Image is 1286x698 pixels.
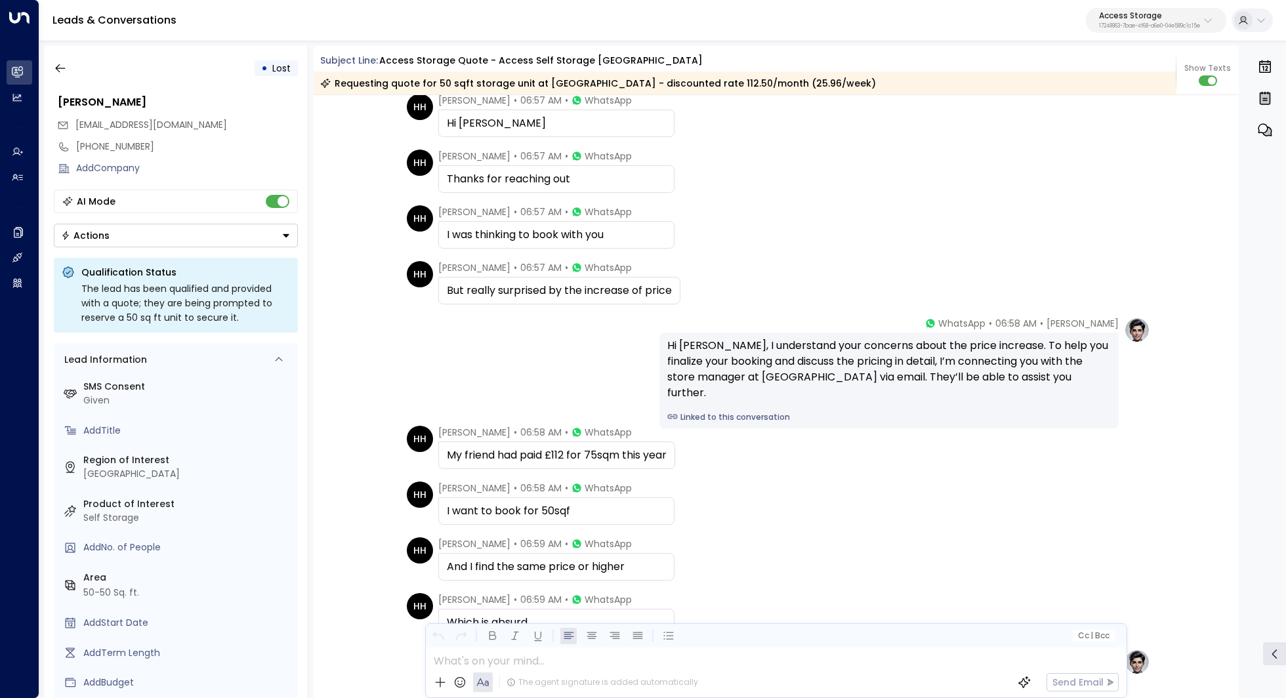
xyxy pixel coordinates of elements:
p: 17248963-7bae-4f68-a6e0-04e589c1c15e [1099,24,1200,29]
span: WhatsApp [585,205,632,218]
div: Lead Information [60,353,147,367]
span: • [514,94,517,107]
div: HH [407,261,433,287]
span: Lost [272,62,291,75]
div: AddBudget [83,676,293,689]
div: Hi [PERSON_NAME], I understand your concerns about the price increase. To help you finalize your ... [667,338,1111,401]
div: HH [407,205,433,232]
span: • [514,150,517,163]
span: • [565,150,568,163]
span: • [514,426,517,439]
span: • [514,537,517,550]
span: [PERSON_NAME] [438,261,510,274]
button: Actions [54,224,298,247]
span: • [565,593,568,606]
span: WhatsApp [585,94,632,107]
p: Access Storage [1099,12,1200,20]
span: WhatsApp [585,537,632,550]
button: Access Storage17248963-7bae-4f68-a6e0-04e589c1c15e [1086,8,1226,33]
label: SMS Consent [83,380,293,394]
span: Show Texts [1184,62,1231,74]
span: 06:58 AM [520,426,562,439]
div: My friend had paid £112 for 75sqm this year [447,447,667,463]
label: Region of Interest [83,453,293,467]
button: Cc|Bcc [1072,630,1114,642]
div: AddStart Date [83,616,293,630]
span: 06:57 AM [520,94,562,107]
span: [EMAIL_ADDRESS][DOMAIN_NAME] [75,118,227,131]
div: AddCompany [76,161,298,175]
div: [GEOGRAPHIC_DATA] [83,467,293,481]
div: I was thinking to book with you [447,227,666,243]
span: 06:57 AM [520,261,562,274]
span: 06:57 AM [520,205,562,218]
span: • [565,205,568,218]
div: AI Mode [77,195,115,208]
button: Redo [453,628,469,644]
span: • [514,482,517,495]
div: AddNo. of People [83,541,293,554]
span: WhatsApp [585,482,632,495]
span: helenahubert@icloud.com [75,118,227,132]
span: WhatsApp [585,261,632,274]
span: [PERSON_NAME] [438,150,510,163]
span: • [1040,317,1043,330]
div: But really surprised by the increase of price [447,283,672,298]
span: • [514,261,517,274]
a: Linked to this conversation [667,411,1111,423]
div: Hi [PERSON_NAME] [447,115,666,131]
div: The agent signature is added automatically [507,676,698,688]
div: HH [407,593,433,619]
span: [PERSON_NAME] [438,482,510,495]
div: Button group with a nested menu [54,224,298,247]
div: [PHONE_NUMBER] [76,140,298,154]
span: [PERSON_NAME] [438,205,510,218]
span: WhatsApp [585,593,632,606]
div: Thanks for reaching out [447,171,666,187]
span: [PERSON_NAME] [438,537,510,550]
span: • [565,482,568,495]
div: And I find the same price or higher [447,559,666,575]
label: Product of Interest [83,497,293,511]
div: HH [407,150,433,176]
div: HH [407,482,433,508]
span: 06:59 AM [520,593,562,606]
span: WhatsApp [585,150,632,163]
div: AddTitle [83,424,293,438]
span: • [565,261,568,274]
span: 06:58 AM [520,482,562,495]
span: 06:57 AM [520,150,562,163]
div: Requesting quote for 50 sqft storage unit at [GEOGRAPHIC_DATA] - discounted rate 112.50/month (25... [320,77,876,90]
div: Given [83,394,293,407]
span: [PERSON_NAME] [438,593,510,606]
span: [PERSON_NAME] [438,426,510,439]
span: • [514,593,517,606]
div: Self Storage [83,511,293,525]
span: [PERSON_NAME] [438,94,510,107]
img: profile-logo.png [1124,649,1150,675]
span: WhatsApp [938,317,985,330]
div: HH [407,426,433,452]
span: • [565,537,568,550]
span: 06:59 AM [520,537,562,550]
div: • [261,56,268,80]
span: • [514,205,517,218]
button: Undo [430,628,446,644]
div: AddTerm Length [83,646,293,660]
span: Cc Bcc [1077,631,1109,640]
div: HH [407,537,433,564]
span: • [565,94,568,107]
div: I want to book for 50sqf [447,503,666,519]
label: Area [83,571,293,585]
div: HH [407,94,433,120]
div: Access Storage Quote - Access Self Storage [GEOGRAPHIC_DATA] [379,54,703,68]
div: [PERSON_NAME] [58,94,298,110]
img: profile-logo.png [1124,317,1150,343]
p: Qualification Status [81,266,290,279]
span: | [1090,631,1093,640]
span: [PERSON_NAME] [1047,317,1119,330]
a: Leads & Conversations [52,12,176,28]
span: WhatsApp [585,426,632,439]
div: Actions [61,230,110,241]
span: Subject Line: [320,54,378,67]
